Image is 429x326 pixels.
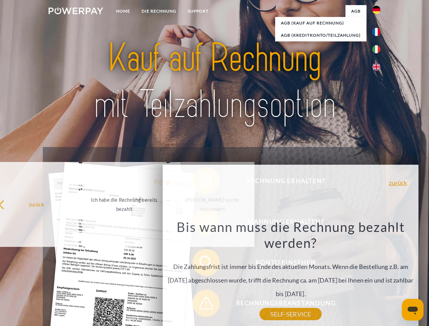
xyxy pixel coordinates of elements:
img: it [372,45,380,53]
div: Die Zahlungsfrist ist immer bis Ende des aktuellen Monats. Wenn die Bestellung z.B. am [DATE] abg... [167,219,415,314]
a: Home [110,5,136,17]
a: agb [345,5,367,17]
div: Ich habe die Rechnung bereits bezahlt [86,195,163,214]
a: AGB (Kauf auf Rechnung) [275,17,367,29]
img: en [372,63,380,71]
a: zurück [389,180,407,186]
img: logo-powerpay-white.svg [49,7,103,14]
a: AGB (Kreditkonto/Teilzahlung) [275,29,367,41]
iframe: Schaltfläche zum Öffnen des Messaging-Fensters [402,299,424,321]
a: SUPPORT [182,5,214,17]
img: fr [372,28,380,36]
h3: Bis wann muss die Rechnung bezahlt werden? [167,219,415,251]
a: DIE RECHNUNG [136,5,182,17]
img: title-powerpay_de.svg [65,33,364,130]
a: SELF-SERVICE [260,308,322,320]
img: de [372,6,380,14]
